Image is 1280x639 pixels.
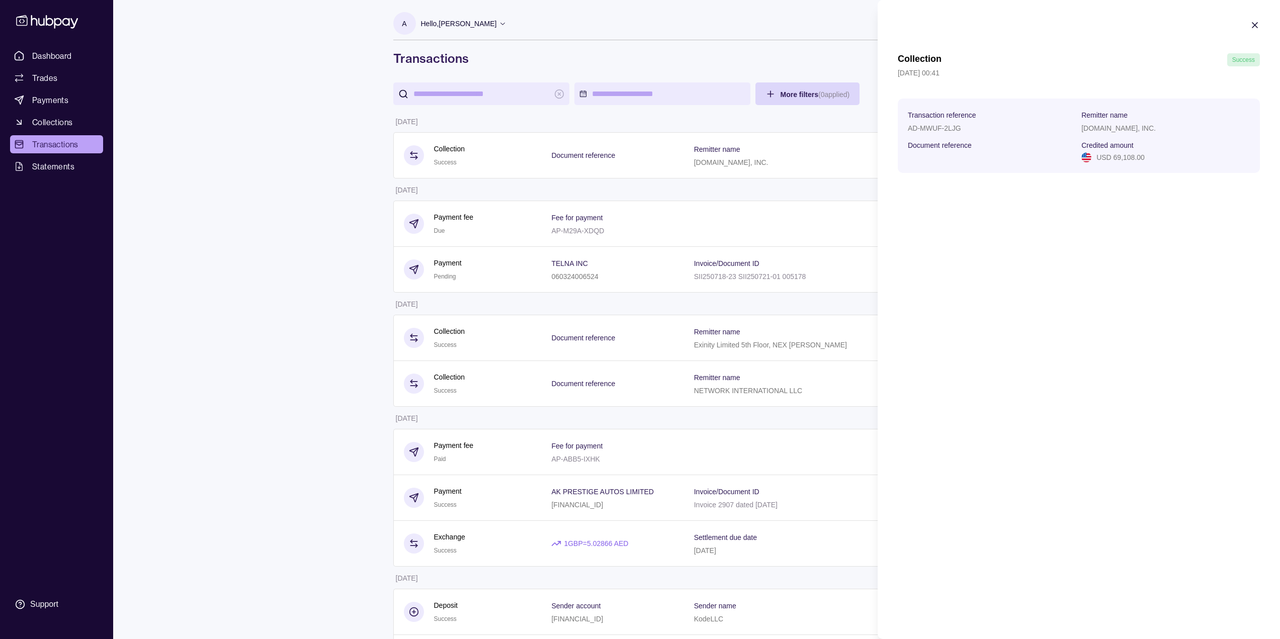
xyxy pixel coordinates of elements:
[1232,56,1255,63] span: Success
[908,141,972,149] p: Document reference
[898,67,1260,78] p: [DATE] 00:41
[1096,152,1145,163] p: USD 69,108.00
[1081,141,1134,149] p: Credited amount
[1081,111,1128,119] p: Remitter name
[1081,152,1091,162] img: us
[908,111,976,119] p: Transaction reference
[908,124,961,132] p: AD-MWUF-2LJG
[898,53,942,66] h1: Collection
[1081,124,1156,132] p: [DOMAIN_NAME], INC.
